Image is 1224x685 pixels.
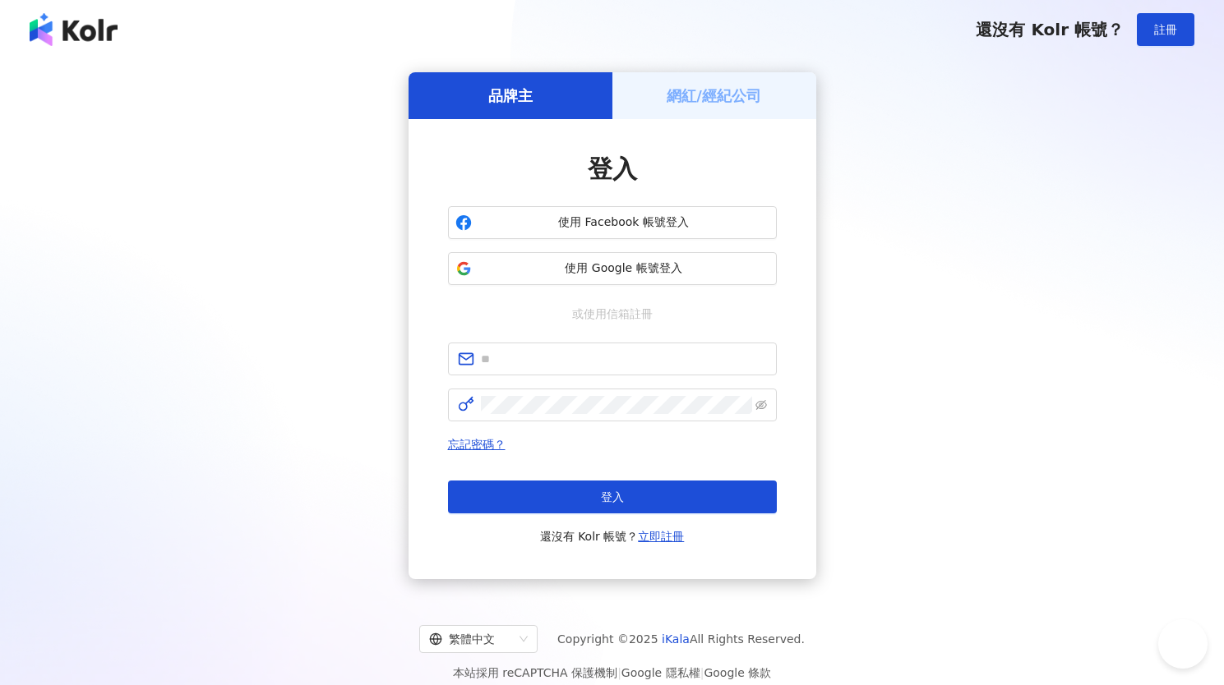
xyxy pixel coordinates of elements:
[1137,13,1194,46] button: 註冊
[617,666,621,679] span: |
[662,632,690,646] a: iKala
[1158,619,1208,669] iframe: Help Scout Beacon - Open
[478,260,769,277] span: 使用 Google 帳號登入
[588,154,637,183] span: 登入
[448,480,777,513] button: 登入
[448,438,506,451] a: 忘記密碼？
[557,629,805,649] span: Copyright © 2025 All Rights Reserved.
[488,85,533,106] h5: 品牌主
[429,626,513,652] div: 繁體中文
[540,526,685,546] span: 還沒有 Kolr 帳號？
[621,666,700,679] a: Google 隱私權
[448,206,777,239] button: 使用 Facebook 帳號登入
[976,20,1124,39] span: 還沒有 Kolr 帳號？
[448,252,777,285] button: 使用 Google 帳號登入
[755,399,767,411] span: eye-invisible
[667,85,761,106] h5: 網紅/經紀公司
[453,663,771,683] span: 本站採用 reCAPTCHA 保護機制
[700,666,704,679] span: |
[1154,23,1177,36] span: 註冊
[30,13,118,46] img: logo
[561,305,664,323] span: 或使用信箱註冊
[601,490,624,503] span: 登入
[704,666,771,679] a: Google 條款
[478,214,769,231] span: 使用 Facebook 帳號登入
[638,530,684,543] a: 立即註冊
